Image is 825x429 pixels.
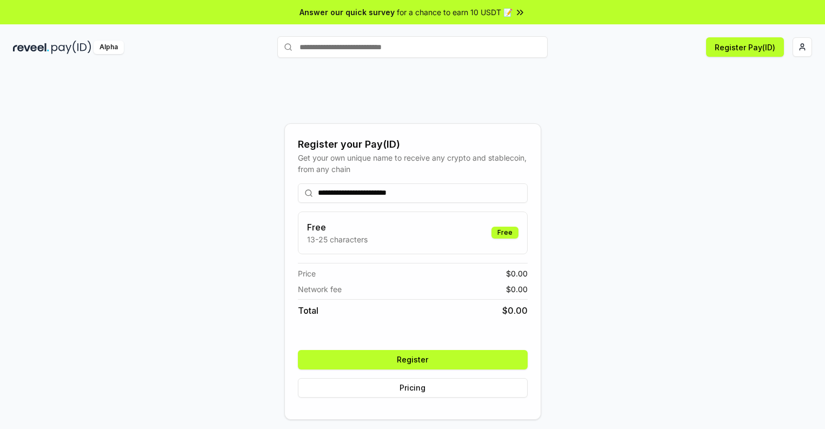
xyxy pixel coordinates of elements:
[307,234,368,245] p: 13-25 characters
[298,304,318,317] span: Total
[706,37,784,57] button: Register Pay(ID)
[13,41,49,54] img: reveel_dark
[298,350,528,369] button: Register
[298,283,342,295] span: Network fee
[94,41,124,54] div: Alpha
[502,304,528,317] span: $ 0.00
[491,227,518,239] div: Free
[298,268,316,279] span: Price
[506,283,528,295] span: $ 0.00
[298,152,528,175] div: Get your own unique name to receive any crypto and stablecoin, from any chain
[51,41,91,54] img: pay_id
[300,6,395,18] span: Answer our quick survey
[298,378,528,398] button: Pricing
[298,137,528,152] div: Register your Pay(ID)
[397,6,513,18] span: for a chance to earn 10 USDT 📝
[506,268,528,279] span: $ 0.00
[307,221,368,234] h3: Free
